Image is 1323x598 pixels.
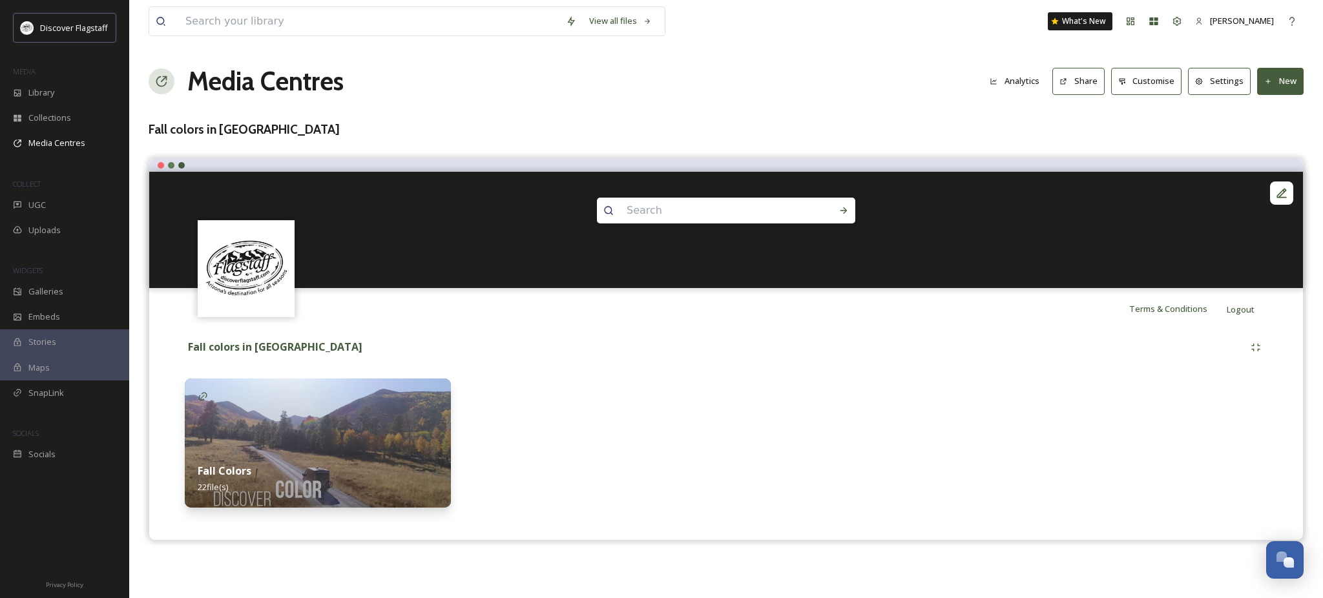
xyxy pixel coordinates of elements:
button: Settings [1188,68,1251,94]
a: Media Centres [187,62,344,101]
span: Discover Flagstaff [40,22,108,34]
span: COLLECT [13,179,41,189]
img: Untitled%20design%20(1).png [21,21,34,34]
span: Stories [28,336,56,348]
span: WIDGETS [13,265,43,275]
button: Share [1052,68,1105,94]
a: Privacy Policy [46,576,83,592]
img: 00c775f5-e0e3-458d-a290-c3ab811c8899.jpg [185,378,451,508]
button: Analytics [983,68,1046,94]
span: UGC [28,199,46,211]
button: Customise [1111,68,1182,94]
input: Search [620,196,797,225]
strong: Fall colors in [GEOGRAPHIC_DATA] [188,340,362,354]
span: Socials [28,448,56,460]
span: MEDIA [13,67,36,76]
span: Embeds [28,311,60,323]
button: New [1257,68,1304,94]
span: 22 file(s) [198,481,228,493]
a: View all files [583,8,658,34]
a: [PERSON_NAME] [1189,8,1280,34]
span: [PERSON_NAME] [1210,15,1274,26]
span: Media Centres [28,137,85,149]
span: Collections [28,112,71,124]
span: Galleries [28,285,63,298]
span: Terms & Conditions [1129,303,1207,314]
a: Customise [1111,68,1189,94]
span: SOCIALS [13,428,39,438]
a: Settings [1188,68,1257,94]
a: Analytics [983,68,1052,94]
span: Privacy Policy [46,581,83,589]
span: Uploads [28,224,61,236]
span: Maps [28,362,50,374]
span: Library [28,87,54,99]
a: Terms & Conditions [1129,301,1227,316]
span: SnapLink [28,387,64,399]
h3: Fall colors in [GEOGRAPHIC_DATA] [149,120,1304,139]
input: Search your library [179,7,559,36]
a: What's New [1048,12,1112,30]
strong: Fall Colors [198,464,251,478]
button: Open Chat [1266,541,1304,579]
span: Logout [1227,304,1255,315]
img: Untitled%20design%20(1).png [200,222,293,315]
